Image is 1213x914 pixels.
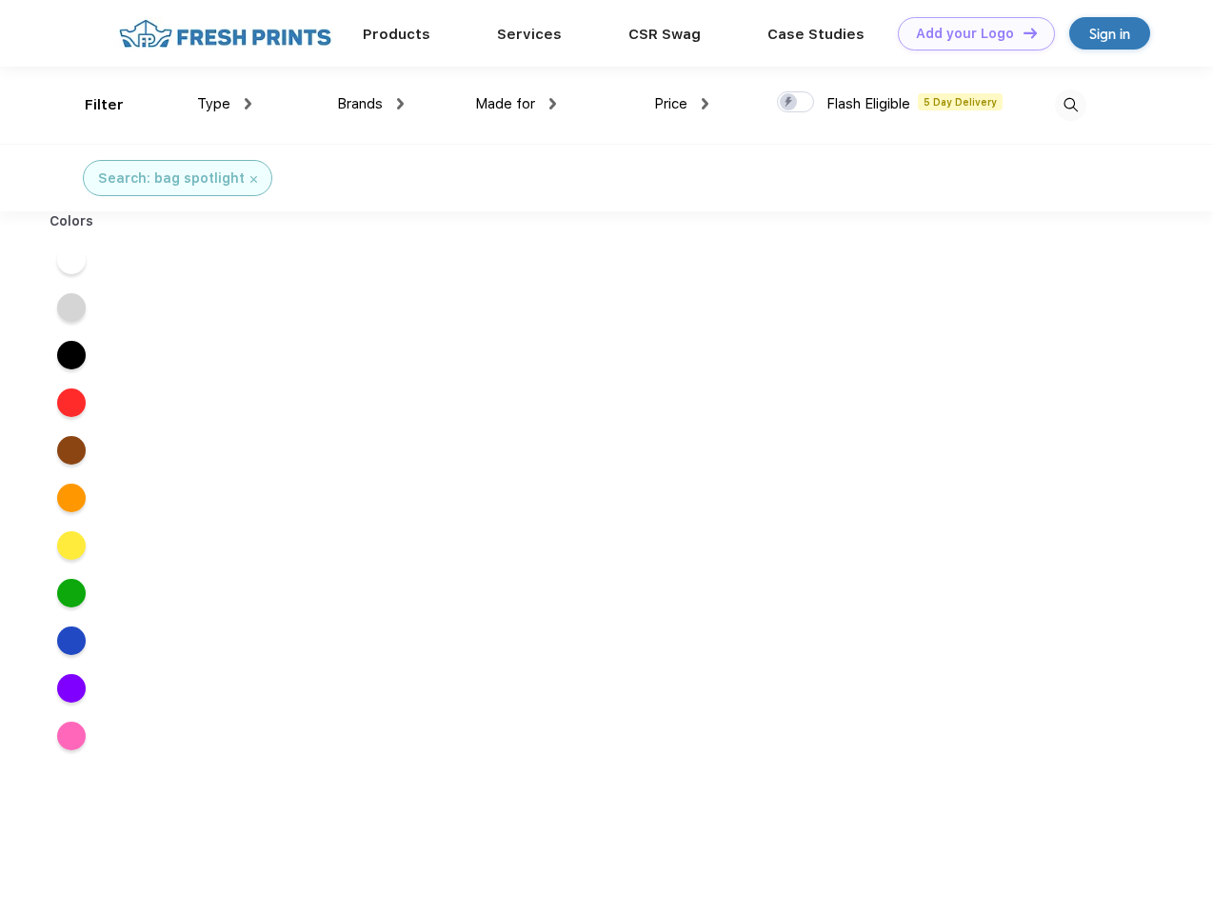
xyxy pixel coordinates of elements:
[916,26,1014,42] div: Add your Logo
[918,93,1003,110] span: 5 Day Delivery
[1069,17,1150,50] a: Sign in
[363,26,430,43] a: Products
[549,98,556,109] img: dropdown.png
[85,94,124,116] div: Filter
[397,98,404,109] img: dropdown.png
[245,98,251,109] img: dropdown.png
[702,98,708,109] img: dropdown.png
[113,17,337,50] img: fo%20logo%202.webp
[1024,28,1037,38] img: DT
[826,95,910,112] span: Flash Eligible
[98,169,245,189] div: Search: bag spotlight
[1089,23,1130,45] div: Sign in
[654,95,687,112] span: Price
[1055,89,1086,121] img: desktop_search.svg
[250,176,257,183] img: filter_cancel.svg
[197,95,230,112] span: Type
[475,95,535,112] span: Made for
[35,211,109,231] div: Colors
[337,95,383,112] span: Brands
